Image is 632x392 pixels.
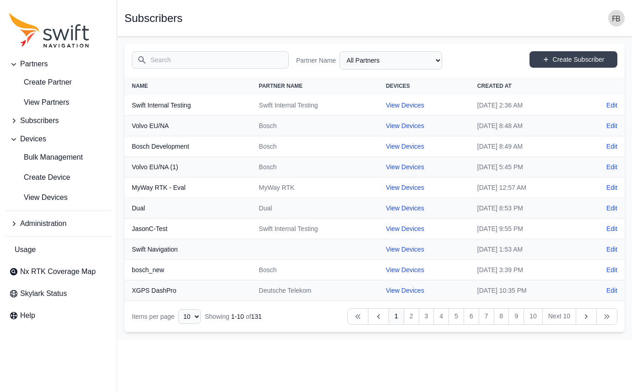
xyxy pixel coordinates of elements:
a: Create Subscriber [529,51,617,68]
a: 2 [404,308,419,325]
th: Bosch Development [124,136,252,157]
a: Edit [606,101,617,110]
td: Swift Internal Testing [252,219,379,239]
label: Partner Name [296,56,336,65]
a: View Devices [386,163,424,171]
a: View Devices [386,204,424,212]
a: View Devices [386,122,424,129]
th: Swift Navigation [124,239,252,260]
th: bosch_new [124,260,252,280]
button: Partners [5,55,111,73]
td: Deutsche Telekom [252,280,379,301]
a: Edit [606,162,617,172]
span: Create Partner [9,77,72,88]
a: 7 [479,308,494,325]
td: Bosch [252,116,379,136]
th: Swift Internal Testing [124,95,252,116]
td: Swift Internal Testing [252,95,379,116]
select: Partner Name [340,51,442,70]
a: Edit [606,204,617,213]
a: 3 [419,308,434,325]
a: Edit [606,265,617,274]
a: 1 [389,308,404,325]
h1: Subscribers [124,13,183,24]
th: Dual [124,198,252,219]
a: 6 [464,308,479,325]
a: 4 [433,308,449,325]
div: Showing of [205,312,262,321]
td: [DATE] 1:53 AM [470,239,580,260]
a: Next 10 [542,308,576,325]
a: View Devices [386,184,424,191]
span: Subscribers [20,115,59,126]
th: XGPS DashPro [124,280,252,301]
td: Bosch [252,136,379,157]
span: 131 [251,313,262,320]
a: Nx RTK Coverage Map [5,263,111,281]
td: [DATE] 9:55 PM [470,219,580,239]
th: JasonC-Test [124,219,252,239]
span: Skylark Status [20,288,67,299]
a: View Devices [386,225,424,232]
select: Display Limit [178,309,201,324]
span: Administration [20,218,66,229]
a: 10 [524,308,543,325]
nav: Table navigation [124,301,625,332]
span: 1 - 10 [231,313,244,320]
td: [DATE] 12:57 AM [470,177,580,198]
a: View Devices [386,266,424,274]
td: Bosch [252,260,379,280]
a: Edit [606,224,617,233]
span: Items per page [132,313,174,320]
span: Help [20,310,35,321]
a: Edit [606,121,617,130]
span: Bulk Management [9,152,83,163]
span: Create Device [9,172,70,183]
button: Devices [5,130,111,148]
td: [DATE] 2:36 AM [470,95,580,116]
td: [DATE] 8:53 PM [470,198,580,219]
td: Bosch [252,157,379,177]
span: View Partners [9,97,69,108]
a: View Devices [386,246,424,253]
a: 9 [508,308,524,325]
th: MyWay RTK - Eval [124,177,252,198]
img: user photo [608,10,625,27]
th: Created At [470,77,580,95]
span: Nx RTK Coverage Map [20,266,96,277]
a: Skylark Status [5,285,111,303]
span: View Devices [9,192,68,203]
th: Name [124,77,252,95]
button: Subscribers [5,112,111,130]
td: Dual [252,198,379,219]
a: View Devices [386,287,424,294]
span: Partners [20,59,48,70]
button: Administration [5,215,111,233]
a: Edit [606,286,617,295]
td: [DATE] 8:48 AM [470,116,580,136]
a: Edit [606,142,617,151]
td: [DATE] 10:35 PM [470,280,580,301]
th: Partner Name [252,77,379,95]
a: Help [5,306,111,325]
input: Search [132,51,289,69]
a: 8 [494,308,509,325]
a: View Devices [386,143,424,150]
a: View Devices [386,102,424,109]
a: Create Device [5,168,111,187]
a: Usage [5,241,111,259]
td: MyWay RTK [252,177,379,198]
td: [DATE] 3:39 PM [470,260,580,280]
a: Bulk Management [5,148,111,166]
a: Edit [606,183,617,192]
a: View Devices [5,188,111,207]
a: View Partners [5,93,111,112]
th: Devices [378,77,470,95]
a: Edit [606,245,617,254]
a: 5 [448,308,464,325]
span: Usage [15,244,36,255]
span: Devices [20,134,46,145]
td: [DATE] 8:49 AM [470,136,580,157]
th: Volvo EU/NA (1) [124,157,252,177]
td: [DATE] 5:45 PM [470,157,580,177]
